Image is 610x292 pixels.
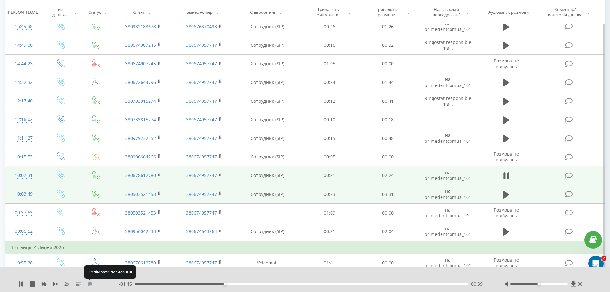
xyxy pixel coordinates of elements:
a: 380678612780 [125,260,156,266]
td: 00:32 [359,36,417,54]
a: 380674957747 [186,191,217,197]
span: Ringostat responsible ma... [425,39,471,51]
td: 00:48 [359,129,417,148]
span: - 01:45 [119,281,135,287]
td: Сотрудник (SIP) [235,73,300,92]
td: 01:41 [300,254,359,272]
a: 380674957747 [186,117,217,123]
div: 14:44:23 [12,58,36,70]
div: 12:16:02 [12,113,36,126]
div: Тривалість очікування [311,7,345,18]
a: 380733815274 [125,98,156,104]
iframe: Intercom live chat [588,256,604,271]
td: на primedentcomua_101 [417,129,478,148]
div: 11:11:27 [12,132,36,144]
td: П’ятниця, 4 Липня 2025 [5,241,605,254]
span: Розмова не відбулась [494,207,519,219]
a: 380674957747 [186,172,217,178]
td: на primedentcomua_101 [417,166,478,185]
a: 380932183678 [125,23,156,29]
div: 10:15:53 [12,151,36,163]
td: 00:00 [359,148,417,166]
td: Сотрудник (SIP) [235,17,300,36]
span: Ringostat responsible ma... [425,95,471,107]
a: 380674957747 [186,210,217,216]
td: 03:31 [359,185,417,204]
td: Сотрудник (SIP) [235,36,300,54]
span: 00:39 [471,281,483,287]
div: Назва схеми переадресації [429,7,463,18]
a: 380674957747 [186,135,217,141]
td: 01:26 [359,17,417,36]
td: 00:21 [300,222,359,241]
a: 380674957747 [186,98,217,104]
a: 380979732252 [125,135,156,141]
td: на primedentcomua_101 [417,204,478,222]
a: 380674957747 [186,42,217,48]
a: 380674957747 [186,260,217,266]
a: 380674907245 [125,61,156,67]
td: 00:12 [300,92,359,110]
a: 380674907245 [125,42,156,48]
td: 00:21 [300,166,359,185]
div: Тип дзвінка [48,7,71,18]
td: Сотрудник (SIP) [235,54,300,73]
td: Voicemail [235,254,300,272]
a: 380676370493 [186,23,217,29]
td: на primedentcomua_101 [417,222,478,241]
div: Тривалість розмови [369,7,404,18]
div: 12:17:40 [12,95,36,107]
a: 380503521453 [125,191,156,197]
a: 380503521453 [125,210,156,216]
a: 380956042233 [125,228,156,234]
span: Розмова не відбулась [494,58,519,69]
div: Accessibility label [224,283,226,285]
div: 10:03:49 [12,188,36,200]
td: на primedentcomua_101 [417,17,478,36]
td: Сотрудник (SIP) [235,92,300,110]
td: Сотрудник (SIP) [235,222,300,241]
td: 00:00 [359,204,417,222]
span: 2 [601,256,606,261]
span: Розмова не відбулась [494,151,519,163]
a: 380672644796 [125,79,156,85]
td: 00:00 [359,254,417,272]
td: 01:44 [359,73,417,92]
div: Accessibility label [538,283,540,285]
td: 00:10 [300,110,359,129]
div: 19:55:38 [12,257,36,269]
td: 00:00 [359,54,417,73]
td: 00:05 [300,148,359,166]
td: 00:26 [300,17,359,36]
td: 00:16 [300,36,359,54]
div: 15:49:38 [12,20,36,33]
td: Сотрудник (SIP) [235,110,300,129]
td: 00:41 [359,92,417,110]
a: 380674957747 [186,61,217,67]
td: на primedentcomua_101 [417,254,478,272]
div: Копіювати посилання [84,265,136,278]
div: [PERSON_NAME] [7,9,39,15]
td: 00:23 [300,185,359,204]
td: Сотрудник (SIP) [235,166,300,185]
div: Коментар/категорія дзвінка [546,7,584,18]
a: 380996664266 [125,154,156,160]
td: 00:24 [300,73,359,92]
div: 09:06:52 [12,225,36,238]
a: 380674643264 [186,228,217,234]
div: Бізнес номер [186,9,213,15]
td: 00:15 [300,129,359,148]
td: Сотрудник (SIP) [235,148,300,166]
td: 00:18 [359,110,417,129]
td: Сотрудник (SIP) [235,185,300,204]
td: 02:24 [359,166,417,185]
td: 01:05 [300,54,359,73]
span: 2 x [64,281,69,287]
div: 09:37:53 [12,207,36,219]
div: 14:32:32 [12,76,36,89]
div: Співробітник [250,9,276,15]
div: Аудіозапис розмови [488,9,529,15]
td: 02:04 [359,222,417,241]
a: 380733815274 [125,117,156,123]
a: 380674957747 [186,79,217,85]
